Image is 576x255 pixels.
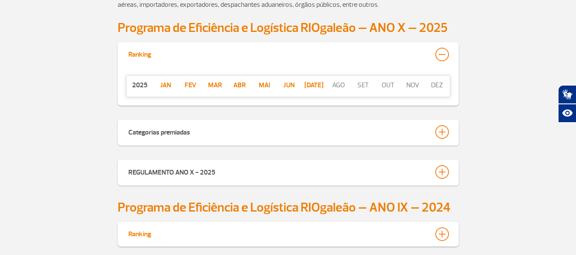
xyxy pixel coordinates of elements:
[277,80,301,90] a: Jun
[118,200,459,215] h2: Programa de Eficiência e Logística RIOgaleão – ANO IX – 2024
[227,80,252,90] a: Abr
[128,227,151,238] div: Ranking
[301,80,326,90] a: [DATE]
[128,125,449,139] button: Categorias premiadas
[128,165,215,177] div: REGULAMENTO ANO X - 2025
[178,80,203,90] a: Fev
[128,48,151,59] div: Ranking
[128,47,449,62] button: Ranking
[128,165,449,179] button: REGULAMENTO ANO X - 2025
[558,104,576,123] button: Abrir recursos assistivos.
[203,80,227,90] a: Mar
[128,227,449,241] button: Ranking
[252,80,277,90] a: Mai
[376,80,400,90] p: out
[127,80,153,90] p: 2025
[128,125,190,137] div: Categorias premiadas
[400,80,425,90] p: nov
[153,80,178,90] a: jan
[558,85,576,123] div: Plugin de acessibilidade da Hand Talk.
[118,20,459,36] h2: Programa de Eficiência e Logística RIOgaleão – ANO X – 2025
[425,80,450,90] p: dez
[558,85,576,104] button: Abrir tradutor de língua de sinais.
[351,80,376,90] p: set
[326,80,351,90] p: ago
